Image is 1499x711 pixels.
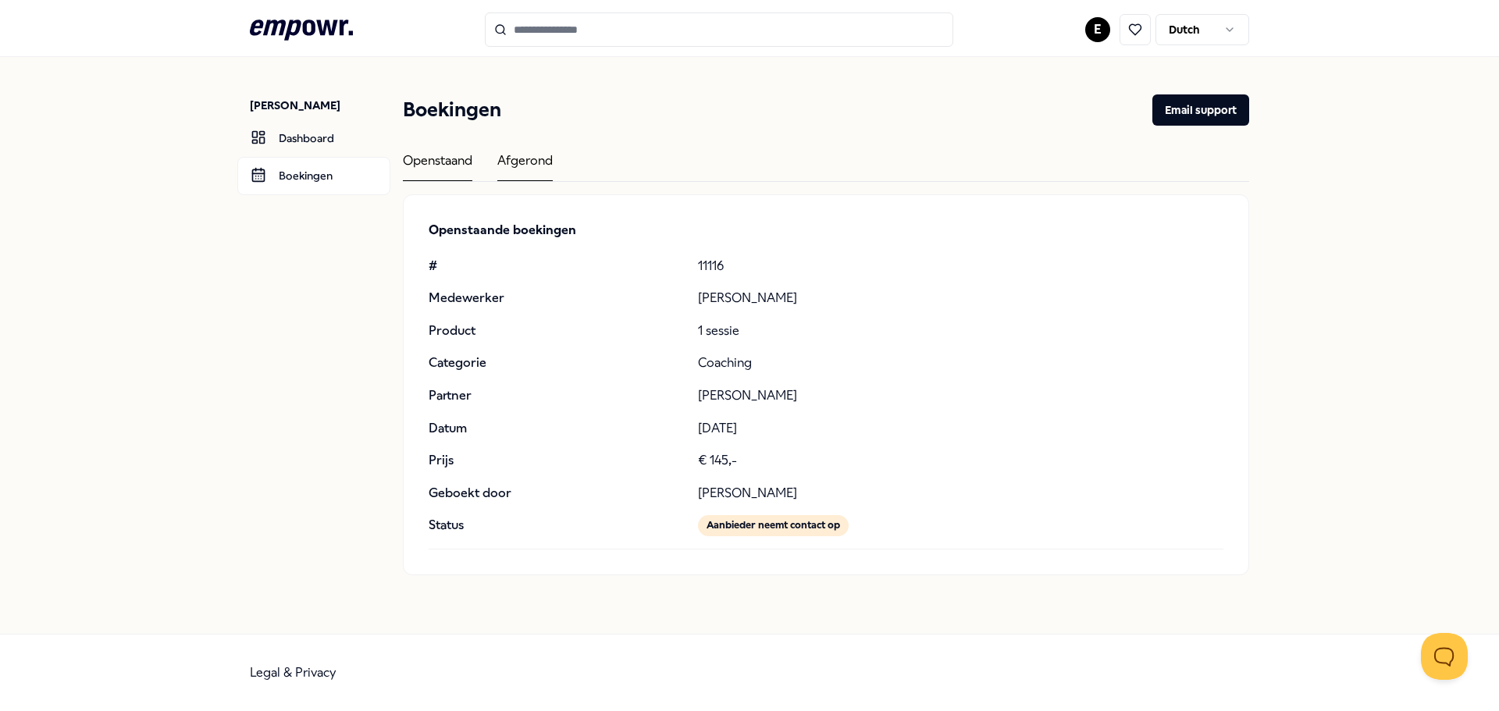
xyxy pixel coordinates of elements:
[250,665,336,680] a: Legal & Privacy
[429,288,685,308] p: Medewerker
[429,386,685,406] p: Partner
[403,94,501,126] h1: Boekingen
[698,288,1223,308] p: [PERSON_NAME]
[250,98,390,113] p: [PERSON_NAME]
[237,119,390,157] a: Dashboard
[698,353,1223,373] p: Coaching
[429,450,685,471] p: Prijs
[237,157,390,194] a: Boekingen
[1085,17,1110,42] button: E
[429,515,685,535] p: Status
[403,151,472,181] div: Openstaand
[429,220,1223,240] p: Openstaande boekingen
[698,515,849,535] div: Aanbieder neemt contact op
[429,418,685,439] p: Datum
[429,353,685,373] p: Categorie
[698,256,1223,276] p: 11116
[429,321,685,341] p: Product
[1152,94,1249,126] button: Email support
[497,151,553,181] div: Afgerond
[1421,633,1468,680] iframe: Help Scout Beacon - Open
[698,321,1223,341] p: 1 sessie
[698,418,1223,439] p: [DATE]
[429,256,685,276] p: #
[698,386,1223,406] p: [PERSON_NAME]
[485,12,953,47] input: Search for products, categories or subcategories
[698,483,1223,503] p: [PERSON_NAME]
[698,450,1223,471] p: € 145,-
[429,483,685,503] p: Geboekt door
